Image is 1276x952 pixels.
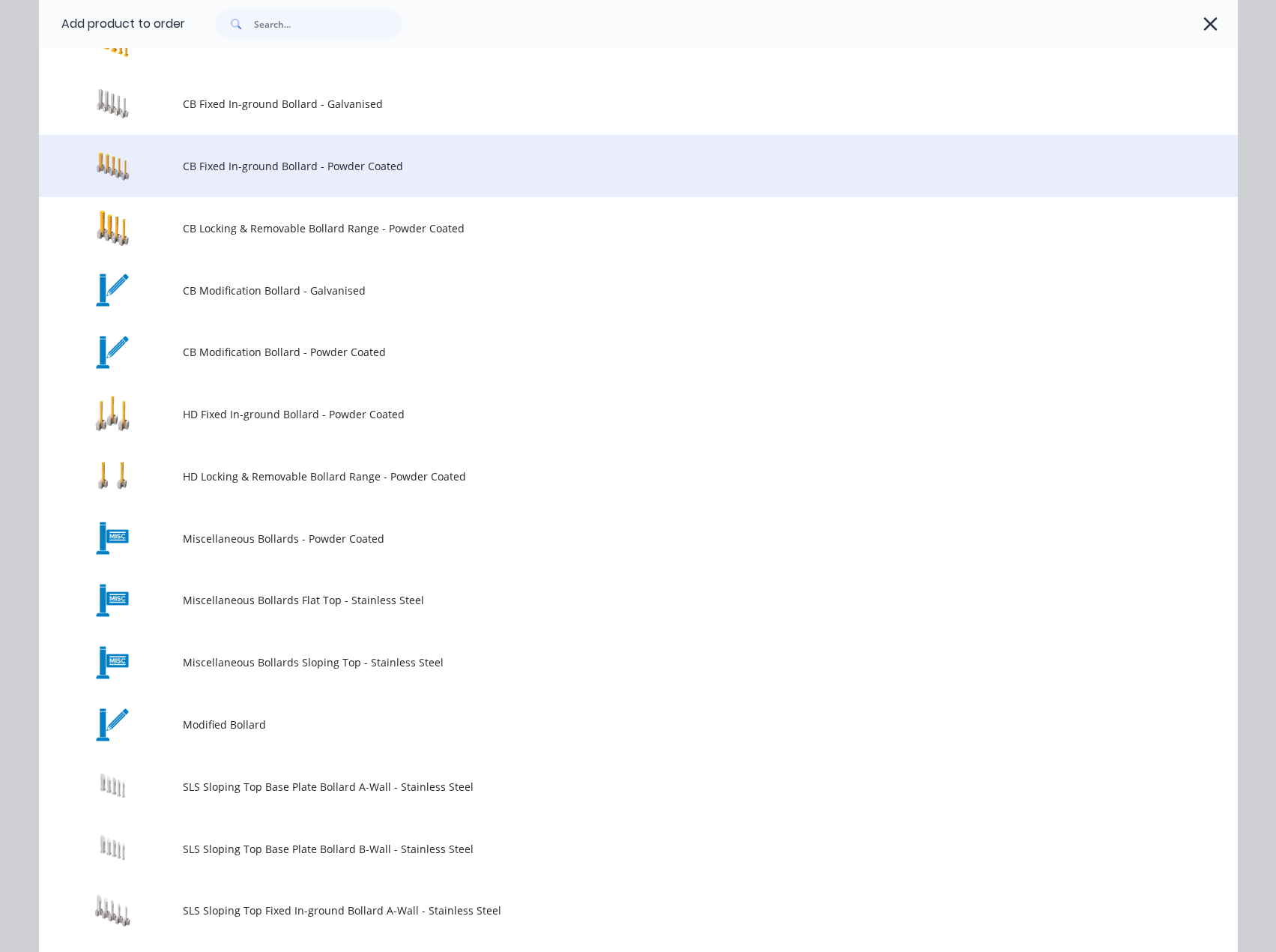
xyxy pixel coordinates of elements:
span: CB Modification Bollard - Galvanised [183,283,1026,298]
span: CB Fixed In-ground Bollard - Powder Coated [183,158,1026,174]
span: Miscellaneous Bollards Sloping Top - Stainless Steel [183,654,1026,670]
span: Miscellaneous Bollards Flat Top - Stainless Steel [183,592,1026,608]
span: CB Modification Bollard - Powder Coated [183,344,1026,360]
span: CB Locking & Removable Bollard Range - Powder Coated [183,220,1026,236]
span: CB Fixed In-ground Bollard - Galvanised [183,96,1026,112]
span: SLS Sloping Top Base Plate Bollard A-Wall - Stainless Steel [183,779,1026,795]
span: Miscellaneous Bollards - Powder Coated [183,531,1026,546]
span: HD Locking & Removable Bollard Range - Powder Coated [183,469,1026,484]
span: SLS Sloping Top Base Plate Bollard B-Wall - Stainless Steel [183,841,1026,857]
span: SLS Sloping Top Fixed In-ground Bollard A-Wall - Stainless Steel [183,903,1026,918]
input: Search... [254,9,402,39]
span: Modified Bollard [183,717,1026,732]
span: HD Fixed In-ground Bollard - Powder Coated [183,406,1026,422]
